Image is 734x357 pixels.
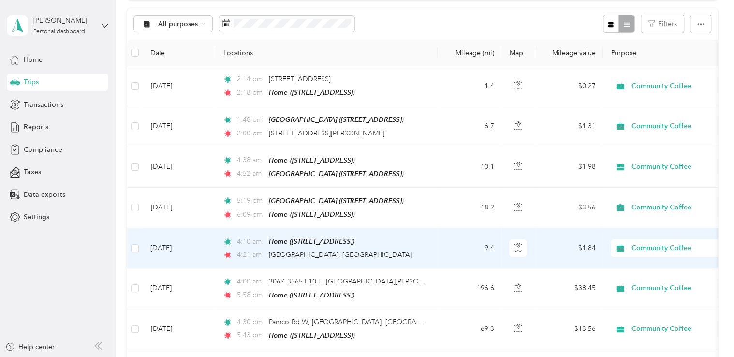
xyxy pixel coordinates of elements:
button: Filters [641,15,684,33]
td: 10.1 [438,147,501,188]
span: [STREET_ADDRESS] [269,75,330,83]
span: Home ([STREET_ADDRESS]) [269,238,354,245]
span: Home [24,55,43,65]
td: [DATE] [143,106,215,147]
span: All purposes [158,21,198,28]
span: 2:14 pm [237,74,264,85]
span: 1:48 pm [237,115,264,125]
span: Community Coffee [631,81,720,91]
span: Home ([STREET_ADDRESS]) [269,156,354,164]
td: 18.2 [438,188,501,228]
td: [DATE] [143,66,215,106]
span: 4:21 am [237,250,264,260]
td: $3.56 [535,188,603,228]
td: [DATE] [143,268,215,309]
td: $0.27 [535,66,603,106]
th: Map [501,40,535,66]
span: 2:18 pm [237,88,264,98]
span: Community Coffee [631,162,720,172]
td: [DATE] [143,147,215,188]
span: 4:10 am [237,237,264,247]
span: 4:00 am [237,276,264,287]
span: Data exports [24,190,65,200]
span: Community Coffee [631,243,720,253]
td: 69.3 [438,309,501,349]
td: $1.84 [535,228,603,268]
span: Pamco Rd W, [GEOGRAPHIC_DATA], [GEOGRAPHIC_DATA] [269,318,455,326]
span: Home ([STREET_ADDRESS]) [269,210,354,218]
span: 6:09 pm [237,209,264,220]
td: [DATE] [143,228,215,268]
span: Community Coffee [631,324,720,334]
span: 4:38 am [237,155,264,165]
td: [DATE] [143,188,215,228]
span: 5:58 pm [237,290,264,300]
span: 5:43 pm [237,330,264,341]
span: 4:52 am [237,168,264,179]
td: [DATE] [143,309,215,349]
span: Community Coffee [631,202,720,213]
th: Date [143,40,215,66]
span: [GEOGRAPHIC_DATA] ([STREET_ADDRESS]) [269,197,403,205]
span: Transactions [24,100,63,110]
span: Community Coffee [631,283,720,294]
span: Home ([STREET_ADDRESS]) [269,331,354,339]
div: [PERSON_NAME] [33,15,94,26]
span: 3067–3365 I-10 E, [GEOGRAPHIC_DATA][PERSON_NAME], [GEOGRAPHIC_DATA] [269,277,523,285]
td: $38.45 [535,268,603,309]
td: 196.6 [438,268,501,309]
span: Taxes [24,167,41,177]
span: Compliance [24,145,62,155]
span: [GEOGRAPHIC_DATA] ([STREET_ADDRESS]) [269,170,403,178]
th: Mileage (mi) [438,40,501,66]
td: 6.7 [438,106,501,147]
td: $1.98 [535,147,603,188]
th: Locations [215,40,438,66]
div: Personal dashboard [33,29,85,35]
span: 5:19 pm [237,195,264,206]
button: Help center [5,342,55,352]
span: 4:30 pm [237,317,264,327]
span: Community Coffee [631,121,720,132]
span: Home ([STREET_ADDRESS]) [269,89,354,96]
span: 2:00 pm [237,128,264,139]
th: Mileage value [535,40,603,66]
span: [STREET_ADDRESS][PERSON_NAME] [269,129,384,137]
td: $13.56 [535,309,603,349]
span: Settings [24,212,49,222]
span: [GEOGRAPHIC_DATA], [GEOGRAPHIC_DATA] [269,251,412,259]
td: $1.31 [535,106,603,147]
span: Trips [24,77,39,87]
iframe: Everlance-gr Chat Button Frame [680,303,734,357]
td: 1.4 [438,66,501,106]
span: Reports [24,122,48,132]
td: 9.4 [438,228,501,268]
span: Home ([STREET_ADDRESS]) [269,291,354,299]
span: [GEOGRAPHIC_DATA] ([STREET_ADDRESS]) [269,116,403,123]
